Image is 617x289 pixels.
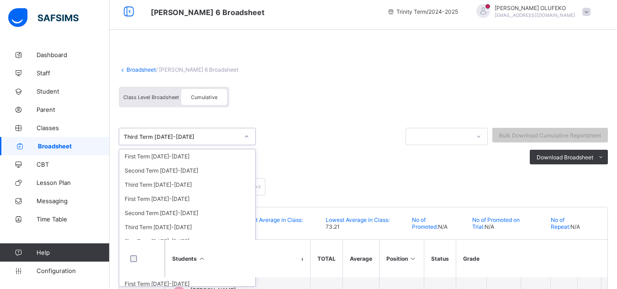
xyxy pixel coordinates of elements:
[327,227,373,260] td: 93.67
[123,94,179,100] span: Class Level Broadsheet
[295,162,327,194] td: 87.5
[495,5,575,11] span: [PERSON_NAME] OLUFEKO
[57,142,64,148] span: DR
[216,227,251,260] td: 91.05
[37,179,110,186] span: Lesson Plan
[544,162,590,194] td: 89.17
[119,234,255,248] div: First Term [DATE]-[DATE]
[72,179,103,184] span: GB/0916/0953
[495,12,575,18] span: [EMAIL_ADDRESS][DOMAIN_NAME]
[46,26,183,63] th: Students
[544,96,590,129] td: 95.5
[156,66,238,73] span: / [PERSON_NAME] 6 Broadsheet
[72,212,103,217] span: GB/0916/0961
[251,129,295,162] td: 98.5
[119,192,255,206] div: First Term [DATE]-[DATE]
[57,175,64,181] span: OO
[219,10,280,16] span: Lowest Average in Class:
[438,223,448,230] span: N/A
[327,129,373,162] td: 94.8
[421,129,464,162] td: 98.17
[295,227,327,260] td: 87.2
[183,96,216,129] td: 98
[327,26,373,63] th: L.SKILLS
[575,41,583,47] i: Sort in Ascending Order
[544,26,590,63] th: T.SKILLS
[435,10,445,16] span: N/A
[485,223,494,230] span: N/A
[464,26,501,63] th: PVGS
[216,162,251,194] td: 91.45
[72,80,103,85] span: GB/0913/0629
[191,94,217,100] span: Cumulative
[373,129,421,162] td: 95
[251,26,295,63] th: FRENCH
[97,10,113,16] span: 87.14
[309,10,350,16] span: No of Promoted:
[216,96,251,129] td: 94.65
[37,88,110,95] span: Student
[464,227,501,260] td: 95
[72,237,119,244] span: REJOICE NA'ANMA
[492,10,502,16] span: N/A
[373,26,421,63] th: M.SKILLS
[295,63,327,96] td: 89.5
[295,26,327,63] th: HW
[464,63,501,96] td: 93
[57,241,64,247] span: RN
[238,216,303,223] span: Highest Average in Class:
[72,245,98,250] span: GB/12/0503
[119,206,255,220] div: Second Term [DATE]-[DATE]
[251,227,295,260] td: 98
[198,255,206,262] i: Sort Ascending
[37,106,110,113] span: Parent
[312,41,320,47] i: Sort in Ascending Order
[72,172,114,178] span: [PERSON_NAME]
[216,194,251,227] td: 89.35
[464,96,501,129] td: 98
[358,41,366,47] i: Sort in Ascending Order
[373,194,421,227] td: 93
[530,41,538,47] i: Sort in Ascending Order
[119,163,255,178] div: Second Term [DATE]-[DATE]
[424,240,456,277] th: Status
[486,41,494,47] i: Sort in Ascending Order
[467,4,595,19] div: DEBORAHOLUFEKO
[61,10,97,16] span: Class Average:
[183,162,216,194] td: 95
[127,10,190,16] span: Highest Average in Class:
[72,113,103,118] span: GB/1120/1484
[373,227,421,260] td: 93.5
[570,223,580,230] span: N/A
[202,41,210,47] i: Sort in Ascending Order
[501,227,544,260] td: 93.67
[190,10,205,16] span: 97.42
[544,227,590,260] td: 87
[183,194,216,227] td: 95
[46,10,54,16] span: 28
[251,63,295,96] td: 98.5
[37,51,110,58] span: Dashboard
[551,216,570,230] span: No of Repeat:
[10,10,46,16] span: No. of student:
[421,194,464,227] td: 96.17
[373,63,421,96] td: 96
[387,8,458,15] span: session/term information
[37,197,110,205] span: Messaging
[295,96,327,129] td: 87.5
[459,10,492,16] span: No of Repeat:
[501,96,544,129] td: 99
[72,106,152,112] span: AKPOSHASHA [PERSON_NAME]
[343,240,379,277] th: Average
[449,41,457,47] i: Sort in Ascending Order
[327,63,373,96] td: 94.83
[72,205,124,211] span: CHISIMDIRI OSONDU
[119,178,255,192] div: Third Term [DATE]-[DATE]
[412,216,438,230] span: No of Promoted:
[406,41,414,47] i: Sort in Ascending Order
[37,215,110,223] span: Time Table
[251,194,295,227] td: 96.3
[295,129,327,162] td: 89.5
[251,162,295,194] td: 97.3
[72,73,114,79] span: [PERSON_NAME]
